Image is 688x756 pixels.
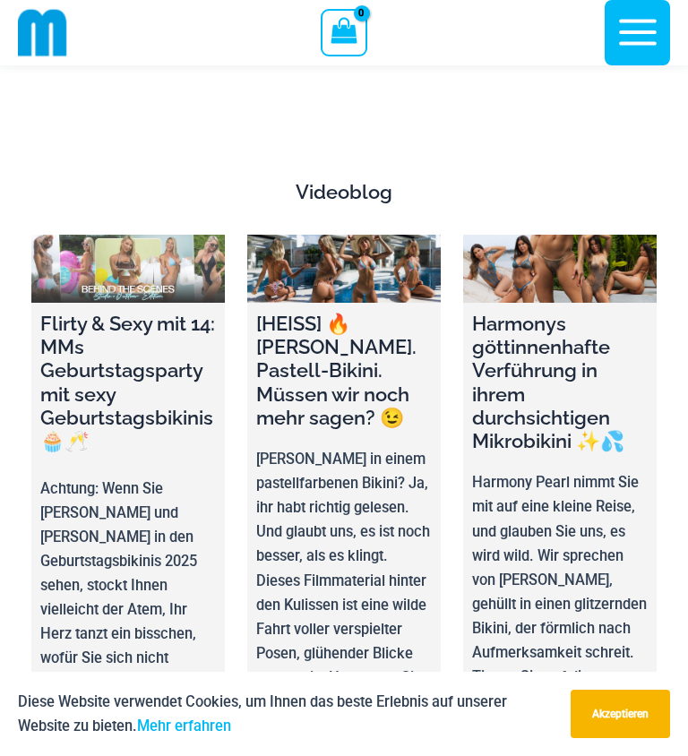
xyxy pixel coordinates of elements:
font: [HEISS] 🔥 [PERSON_NAME]. Pastell-Bikini. Müssen wir noch mehr sagen? 😉 [256,312,417,429]
font: Harmonys göttinnenhafte Verführung in ihrem durchsichtigen Mikrobikini ✨💦 [472,312,624,452]
img: abgeschnittenes mm-Emblem [18,8,67,57]
a: Flirty & Sexy mit 14: MMs Geburtstagsparty mit sexy Geburtstagsbikinis 🧁🥂 [31,235,225,303]
font: Diese Website verwendet Cookies, um Ihnen das beste Erlebnis auf unserer Website zu bieten. [18,693,507,735]
font: Akzeptieren [592,708,649,720]
font: Flirty & Sexy mit 14: MMs Geburtstagsparty mit sexy Geburtstagsbikinis 🧁🥂 [40,312,215,452]
a: Einkaufswagen anzeigen, leer [321,9,366,56]
button: Akzeptieren [571,690,670,738]
a: Mehr erfahren [137,717,231,735]
font: Videoblog [296,180,392,203]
